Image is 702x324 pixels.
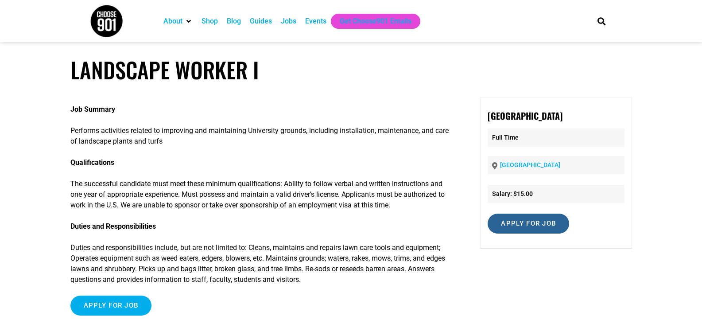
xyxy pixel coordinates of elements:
a: Events [305,16,326,27]
p: The successful candidate must meet these minimum qualifications: Ability to follow verbal and wri... [70,179,453,211]
a: Blog [227,16,241,27]
input: Apply for job [488,214,569,234]
strong: Qualifications [70,158,114,167]
strong: [GEOGRAPHIC_DATA] [488,109,562,122]
a: Jobs [281,16,296,27]
nav: Main nav [159,14,582,29]
p: Full Time [488,129,624,147]
a: Shop [202,16,218,27]
div: Search [594,14,609,28]
h1: Landscape Worker I [70,57,632,83]
a: Guides [250,16,272,27]
p: Duties and responsibilities include, but are not limited to: Cleans, maintains and repairs lawn c... [70,242,453,285]
strong: Job Summary [70,105,115,113]
a: [GEOGRAPHIC_DATA] [500,161,560,168]
input: Apply for job [70,296,152,316]
a: Get Choose901 Emails [340,16,411,27]
strong: Duties and Responsibilities [70,222,156,230]
div: About [159,14,197,29]
p: Performs activities related to improving and maintaining University grounds, including installati... [70,125,453,147]
li: Salary: $15.00 [488,185,624,203]
a: About [163,16,182,27]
